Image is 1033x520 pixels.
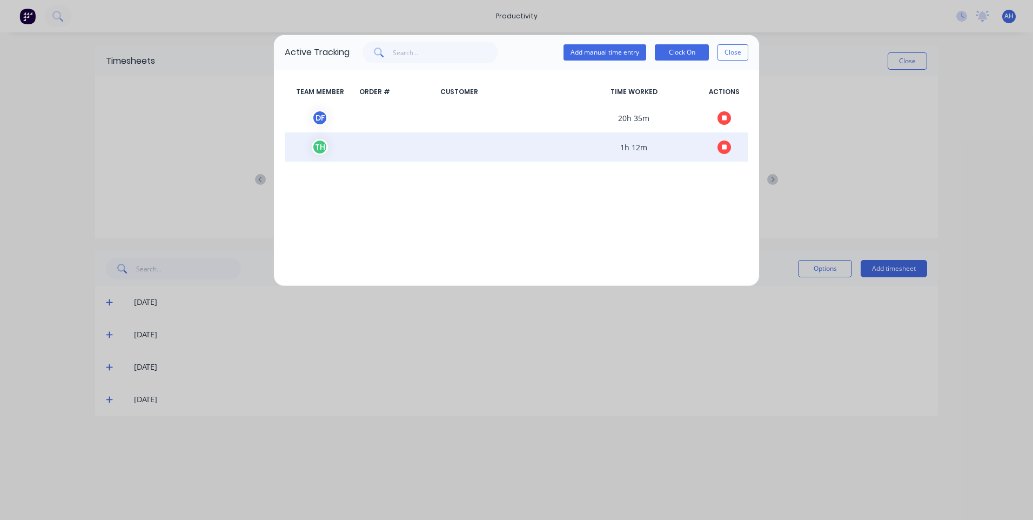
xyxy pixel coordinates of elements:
[285,87,355,97] span: TEAM MEMBER
[568,87,700,97] span: TIME WORKED
[285,46,350,59] div: Active Tracking
[436,87,568,97] span: CUSTOMER
[393,42,498,63] input: Search...
[355,87,436,97] span: ORDER #
[564,44,646,61] button: Add manual time entry
[717,44,748,61] button: Close
[568,139,700,155] span: 1h 12m
[700,87,748,97] span: ACTIONS
[568,110,700,126] span: 20h 35m
[312,139,328,155] div: T H
[312,110,328,126] div: D F
[655,44,709,61] button: Clock On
